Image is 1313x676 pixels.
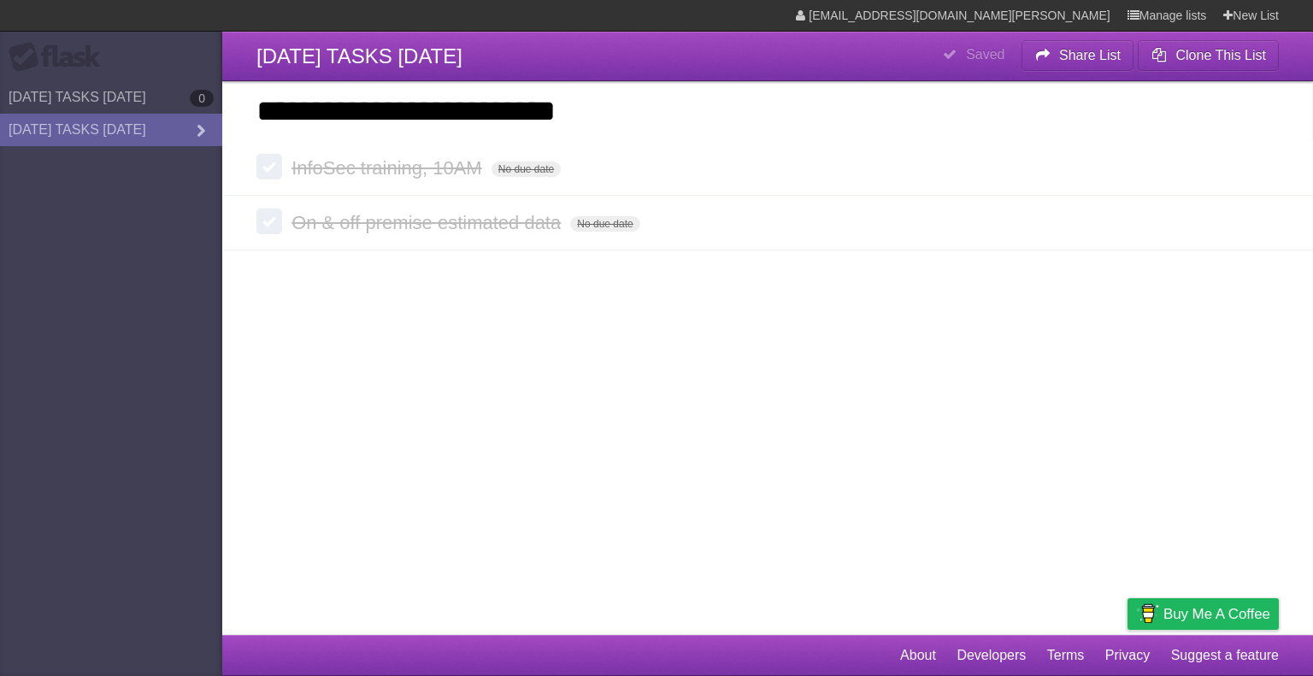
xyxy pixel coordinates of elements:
[1138,40,1279,71] button: Clone This List
[570,216,639,232] span: No due date
[256,154,282,179] label: Done
[1022,40,1134,71] button: Share List
[1136,599,1159,628] img: Buy me a coffee
[1047,639,1085,672] a: Terms
[9,42,111,73] div: Flask
[966,47,1004,62] b: Saved
[1059,48,1121,62] b: Share List
[291,212,565,233] span: On & off premise estimated data
[1128,598,1279,630] a: Buy me a coffee
[1171,639,1279,672] a: Suggest a feature
[256,44,462,68] span: [DATE] TASKS [DATE]
[492,162,561,177] span: No due date
[1105,639,1150,672] a: Privacy
[900,639,936,672] a: About
[1175,48,1266,62] b: Clone This List
[291,157,486,179] span: InfoSec training, 10AM
[190,90,214,107] b: 0
[1163,599,1270,629] span: Buy me a coffee
[256,209,282,234] label: Done
[957,639,1026,672] a: Developers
